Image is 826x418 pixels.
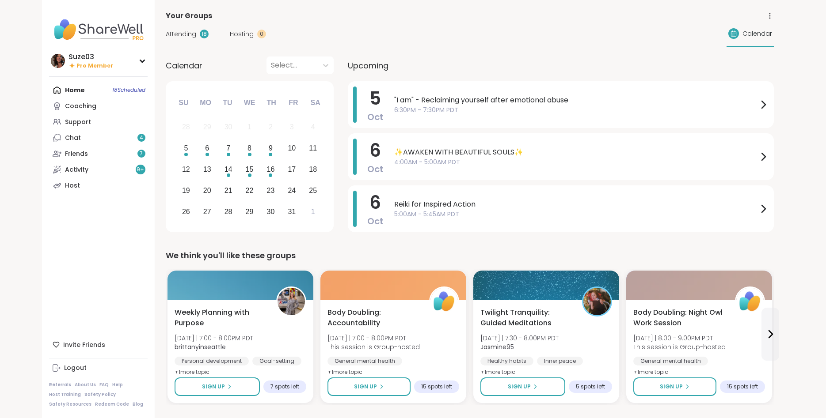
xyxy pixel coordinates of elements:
div: We [240,93,259,113]
div: Choose Saturday, October 11th, 2025 [304,139,323,158]
div: Healthy habits [480,357,533,365]
div: 20 [203,185,211,196]
span: 9 + [137,166,144,173]
div: Choose Friday, October 10th, 2025 [282,139,301,158]
div: Choose Saturday, October 18th, 2025 [304,160,323,179]
div: Friends [65,150,88,158]
a: Safety Resources [49,401,91,407]
div: Choose Tuesday, October 28th, 2025 [219,202,238,221]
span: [DATE] | 7:30 - 8:00PM PDT [480,334,559,343]
div: Choose Saturday, November 1st, 2025 [304,202,323,221]
button: Sign Up [175,377,260,396]
div: 4 [311,121,315,133]
div: Not available Sunday, September 28th, 2025 [177,118,196,137]
div: Choose Sunday, October 19th, 2025 [177,181,196,200]
span: Sign Up [202,383,225,391]
span: Calendar [742,29,772,38]
a: Referrals [49,382,71,388]
div: General mental health [633,357,708,365]
div: 13 [203,163,211,175]
div: Choose Tuesday, October 21st, 2025 [219,181,238,200]
div: 18 [200,30,209,38]
img: ShareWell Nav Logo [49,14,148,45]
div: Not available Wednesday, October 1st, 2025 [240,118,259,137]
div: Choose Wednesday, October 22nd, 2025 [240,181,259,200]
div: 15 [246,163,254,175]
div: 9 [269,142,273,154]
div: 19 [182,185,190,196]
div: Choose Friday, October 31st, 2025 [282,202,301,221]
div: Choose Thursday, October 16th, 2025 [261,160,280,179]
div: Choose Tuesday, October 14th, 2025 [219,160,238,179]
div: Coaching [65,102,96,111]
span: Twilight Tranquility: Guided Meditations [480,307,572,328]
div: 21 [225,185,232,196]
div: 7 [226,142,230,154]
div: 16 [267,163,275,175]
span: 4:00AM - 5:00AM PDT [394,158,758,167]
a: Safety Policy [84,392,116,398]
div: 31 [288,206,296,218]
span: 6 [369,190,381,215]
div: 10 [288,142,296,154]
div: Choose Thursday, October 9th, 2025 [261,139,280,158]
span: 7 [140,150,143,158]
a: Redeem Code [95,401,129,407]
div: Goal-setting [252,357,301,365]
div: Chat [65,134,81,143]
div: Choose Monday, October 13th, 2025 [198,160,217,179]
span: 6 [369,138,381,163]
div: 8 [247,142,251,154]
div: Activity [65,166,88,174]
div: 29 [246,206,254,218]
div: Choose Tuesday, October 7th, 2025 [219,139,238,158]
div: 24 [288,185,296,196]
span: Oct [367,111,384,123]
span: Pro Member [76,62,113,70]
span: 7 spots left [270,383,299,390]
span: ✨AWAKEN WITH BEAUTIFUL SOULS✨ [394,147,758,158]
span: 5:00AM - 5:45AM PDT [394,210,758,219]
div: 23 [267,185,275,196]
div: 28 [182,121,190,133]
div: 14 [225,163,232,175]
div: Mo [196,93,215,113]
span: Reiki for Inspired Action [394,199,758,210]
a: Blog [133,401,143,407]
span: 6:30PM - 7:30PM PDT [394,105,758,115]
a: Activity9+ [49,162,148,177]
div: Choose Friday, October 24th, 2025 [282,181,301,200]
div: Choose Wednesday, October 15th, 2025 [240,160,259,179]
span: 5 [369,86,381,111]
button: Sign Up [327,377,411,396]
img: Jasmine95 [583,288,611,315]
a: Help [112,382,123,388]
div: Suze03 [69,52,113,62]
div: Not available Thursday, October 2nd, 2025 [261,118,280,137]
div: 6 [205,142,209,154]
span: [DATE] | 8:00 - 9:00PM PDT [633,334,726,343]
a: Coaching [49,98,148,114]
div: Not available Tuesday, September 30th, 2025 [219,118,238,137]
div: 12 [182,163,190,175]
div: Fr [284,93,303,113]
div: 26 [182,206,190,218]
span: Your Groups [166,11,212,21]
span: "I am" - Reclaiming yourself after emotional abuse [394,95,758,105]
img: ShareWell [430,288,458,315]
div: Th [262,93,281,113]
div: month 2025-10 [175,117,324,222]
div: Personal development [175,357,249,365]
span: This session is Group-hosted [633,343,726,351]
span: Weekly Planning with Purpose [175,307,266,328]
div: Not available Saturday, October 4th, 2025 [304,118,323,137]
a: Chat4 [49,130,148,146]
span: [DATE] | 7:00 - 8:00PM PDT [327,334,420,343]
a: FAQ [99,382,109,388]
div: Choose Friday, October 17th, 2025 [282,160,301,179]
b: Jasmine95 [480,343,514,351]
div: Choose Monday, October 6th, 2025 [198,139,217,158]
div: 29 [203,121,211,133]
div: Choose Wednesday, October 8th, 2025 [240,139,259,158]
span: 5 spots left [576,383,605,390]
